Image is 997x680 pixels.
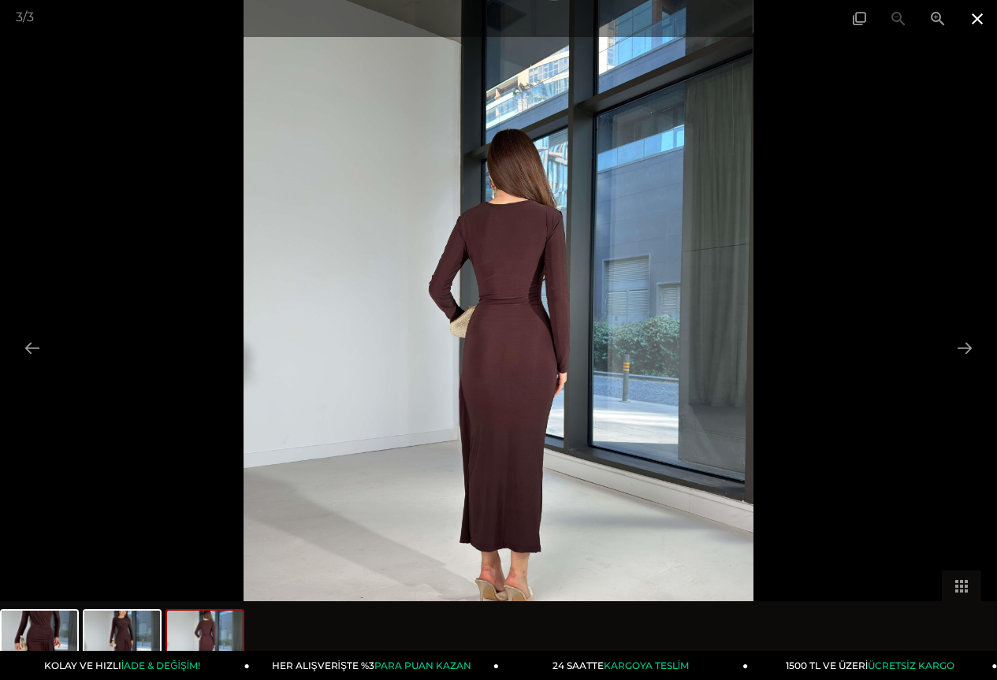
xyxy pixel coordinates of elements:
[868,660,954,671] span: ÜCRETSİZ KARGO
[374,660,471,671] span: PARA PUAN KAZAN
[2,611,77,671] img: dawn-elbise-26k019-311-e7.jpg
[499,651,748,680] a: 24 SAATTEKARGOYA TESLİM
[604,660,689,671] span: KARGOYA TESLİM
[942,570,981,601] button: Toggle thumbnails
[16,9,23,24] span: 3
[1,651,250,680] a: KOLAY VE HIZLIİADE & DEĞİŞİM!
[121,660,200,671] span: İADE & DEĞİŞİM!
[250,651,499,680] a: HER ALIŞVERİŞTE %3PARA PUAN KAZAN
[748,651,997,680] a: 1500 TL VE ÜZERİÜCRETSİZ KARGO
[167,611,243,671] img: dawn-elbise-26k019-a-8008.jpg
[84,611,160,671] img: dawn-elbise-26k019-1e96-a.jpg
[27,9,34,24] span: 3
